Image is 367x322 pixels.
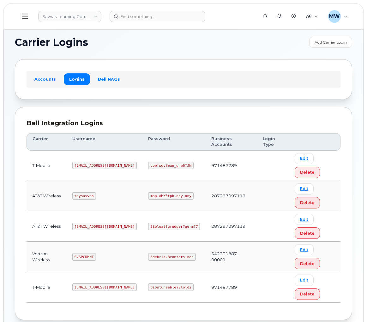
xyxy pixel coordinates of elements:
a: Edit [295,244,314,255]
td: T-Mobile [27,272,67,302]
code: SVSPCRMNT [72,253,96,261]
button: Delete [295,258,320,269]
button: Delete [295,227,320,239]
a: Edit [295,153,314,164]
code: taysavvas [72,192,96,200]
td: 542331887-00001 [206,242,257,272]
span: Delete [300,230,315,236]
span: Delete [300,200,315,206]
a: Add Carrier Login [309,37,352,48]
code: qbw!wgv7ewn_gnw6TJN [148,162,193,169]
a: Bell NAGs [93,73,125,85]
th: Login Type [257,133,289,151]
td: Verizon Wireless [27,242,67,272]
code: [EMAIL_ADDRESS][DOMAIN_NAME] [72,162,137,169]
td: 287297097119 [206,181,257,211]
td: 287297097119 [206,211,257,242]
code: [EMAIL_ADDRESS][DOMAIN_NAME] [72,283,137,291]
button: Delete [295,167,320,178]
a: Logins [64,73,90,85]
a: Edit [295,183,314,195]
button: Delete [295,197,320,208]
span: Delete [300,291,315,297]
td: T-Mobile [27,151,67,181]
td: 971487789 [206,272,257,302]
div: Bell Integration Logins [27,119,340,128]
code: mhp.AHX0tpb.qhy_uny [148,192,193,200]
code: biostuneable?Slojd2 [148,283,193,291]
th: Password [142,133,206,151]
td: AT&T Wireless [27,211,67,242]
td: AT&T Wireless [27,181,67,211]
a: Edit [295,275,314,286]
td: 971487789 [206,151,257,181]
code: [EMAIL_ADDRESS][DOMAIN_NAME] [72,223,137,230]
span: Delete [300,169,315,175]
th: Business Accounts [206,133,257,151]
span: Carrier Logins [15,38,88,47]
code: 8debris.Bronzers.non [148,253,196,261]
a: Edit [295,214,314,225]
span: Delete [300,261,315,267]
a: Accounts [29,73,61,85]
code: 5$bloat?grudger?germ?7 [148,223,200,230]
th: Username [67,133,143,151]
th: Carrier [27,133,67,151]
button: Delete [295,288,320,300]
